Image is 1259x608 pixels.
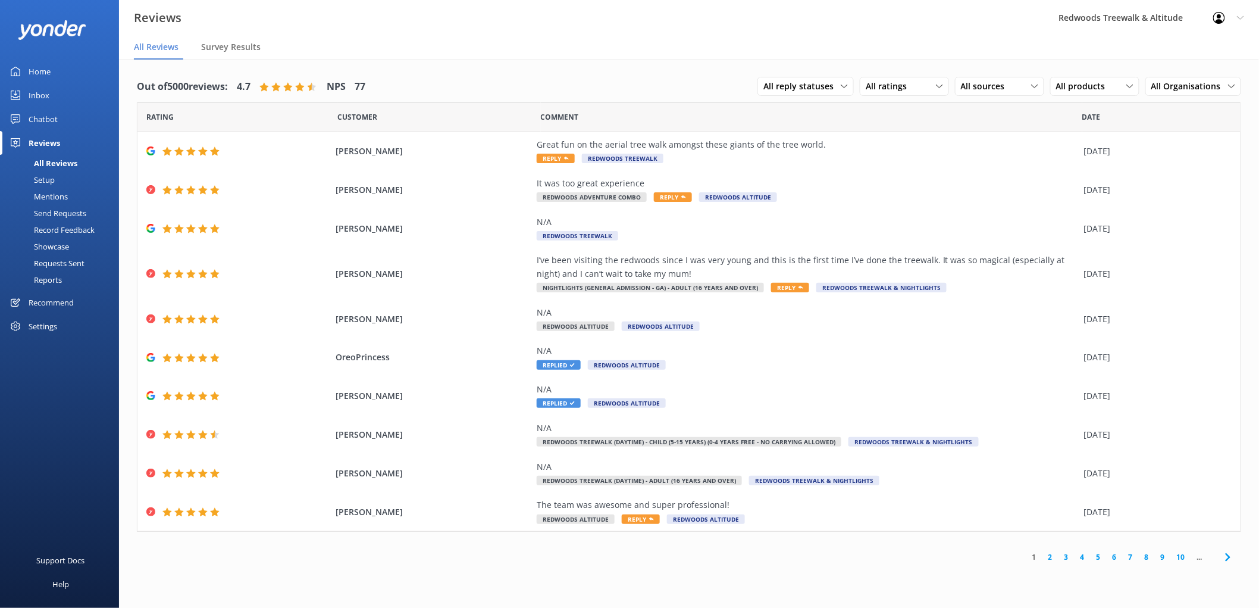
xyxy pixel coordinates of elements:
[336,145,531,158] span: [PERSON_NAME]
[7,272,62,288] div: Reports
[816,283,947,292] span: Redwoods Treewalk & Nightlights
[29,291,74,314] div: Recommend
[537,437,841,447] span: Redwoods Treewalk (Daytime) - Child (5-15 years) (0-4 years free - no carrying allowed)
[1123,551,1139,563] a: 7
[1084,183,1226,197] div: [DATE]
[1026,551,1042,563] a: 1
[537,398,581,408] span: Replied
[537,476,742,485] span: Redwoods Treewalk (Daytime) - Adult (16 years and over)
[7,205,86,222] div: Send Requests
[1107,551,1123,563] a: 6
[134,41,178,53] span: All Reviews
[1084,313,1226,326] div: [DATE]
[771,283,809,292] span: Reply
[1171,551,1191,563] a: 10
[588,360,666,370] span: Redwoods Altitude
[537,154,575,163] span: Reply
[29,60,51,83] div: Home
[146,111,174,123] span: Date
[1042,551,1058,563] a: 2
[29,314,57,338] div: Settings
[201,41,261,53] span: Survey Results
[1084,467,1226,480] div: [DATE]
[336,351,531,364] span: OreoPrincess
[336,389,531,403] span: [PERSON_NAME]
[1091,551,1107,563] a: 5
[537,192,647,202] span: Redwoods Adventure Combo
[7,172,55,188] div: Setup
[7,155,77,172] div: All Reviews
[237,79,250,95] h4: 4.7
[7,255,84,272] div: Requests Sent
[582,154,663,163] span: Redwoods Treewalk
[336,313,531,326] span: [PERSON_NAME]
[134,8,181,27] h3: Reviews
[537,460,1078,473] div: N/A
[848,437,979,447] span: Redwoods Treewalk & Nightlights
[7,238,69,255] div: Showcase
[7,188,68,205] div: Mentions
[336,428,531,441] span: [PERSON_NAME]
[7,255,119,272] a: Requests Sent
[537,360,581,370] span: Replied
[18,20,86,40] img: yonder-white-logo.png
[7,222,119,238] a: Record Feedback
[7,205,119,222] a: Send Requests
[137,79,228,95] h4: Out of 5000 reviews:
[1084,222,1226,235] div: [DATE]
[537,177,1078,190] div: It was too great experience
[961,80,1012,93] span: All sources
[537,498,1078,512] div: The team was awesome and super professional!
[7,272,119,288] a: Reports
[537,322,615,331] span: Redwoods Altitude
[654,192,692,202] span: Reply
[1084,428,1226,441] div: [DATE]
[537,422,1078,435] div: N/A
[1058,551,1075,563] a: 3
[1155,551,1171,563] a: 9
[537,306,1078,319] div: N/A
[7,172,119,188] a: Setup
[537,216,1078,229] div: N/A
[1056,80,1113,93] span: All products
[7,238,119,255] a: Showcase
[537,138,1078,151] div: Great fun on the aerial tree walk amongst these giants of the tree world.
[537,383,1078,396] div: N/A
[763,80,841,93] span: All reply statuses
[336,222,531,235] span: [PERSON_NAME]
[667,515,745,524] span: Redwoods Altitude
[52,572,69,596] div: Help
[622,322,700,331] span: Redwoods Altitude
[336,267,531,280] span: [PERSON_NAME]
[537,515,615,524] span: Redwoods Altitude
[29,131,60,155] div: Reviews
[1084,389,1226,403] div: [DATE]
[537,254,1078,280] div: I’ve been visiting the redwoods since I was very young and this is the first time I’ve done the t...
[37,548,85,572] div: Support Docs
[1084,267,1226,280] div: [DATE]
[1151,80,1228,93] span: All Organisations
[537,283,764,292] span: Nightlights (General Admission - GA) - Adult (16 years and over)
[7,155,119,172] a: All Reviews
[1084,351,1226,364] div: [DATE]
[336,183,531,197] span: [PERSON_NAME]
[1139,551,1155,563] a: 8
[699,192,777,202] span: Redwoods Altitude
[1191,551,1208,563] span: ...
[29,107,58,131] div: Chatbot
[1084,506,1226,519] div: [DATE]
[541,111,579,123] span: Question
[336,467,531,480] span: [PERSON_NAME]
[336,506,531,519] span: [PERSON_NAME]
[337,111,377,123] span: Date
[588,398,666,408] span: Redwoods Altitude
[866,80,914,93] span: All ratings
[29,83,49,107] div: Inbox
[7,188,119,205] a: Mentions
[1075,551,1091,563] a: 4
[1084,145,1226,158] div: [DATE]
[7,222,95,238] div: Record Feedback
[1082,111,1101,123] span: Date
[537,231,618,241] span: Redwoods Treewalk
[327,79,346,95] h4: NPS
